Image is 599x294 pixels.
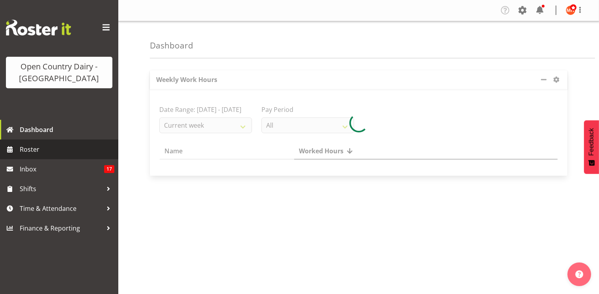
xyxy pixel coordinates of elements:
[14,61,104,84] div: Open Country Dairy - [GEOGRAPHIC_DATA]
[150,41,193,50] h4: Dashboard
[20,222,103,234] span: Finance & Reporting
[20,143,114,155] span: Roster
[20,163,104,175] span: Inbox
[20,203,103,214] span: Time & Attendance
[588,128,595,156] span: Feedback
[20,124,114,136] span: Dashboard
[566,6,575,15] img: milkreception-horotiu8286.jpg
[20,183,103,195] span: Shifts
[6,20,71,35] img: Rosterit website logo
[575,270,583,278] img: help-xxl-2.png
[584,120,599,174] button: Feedback - Show survey
[104,165,114,173] span: 17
